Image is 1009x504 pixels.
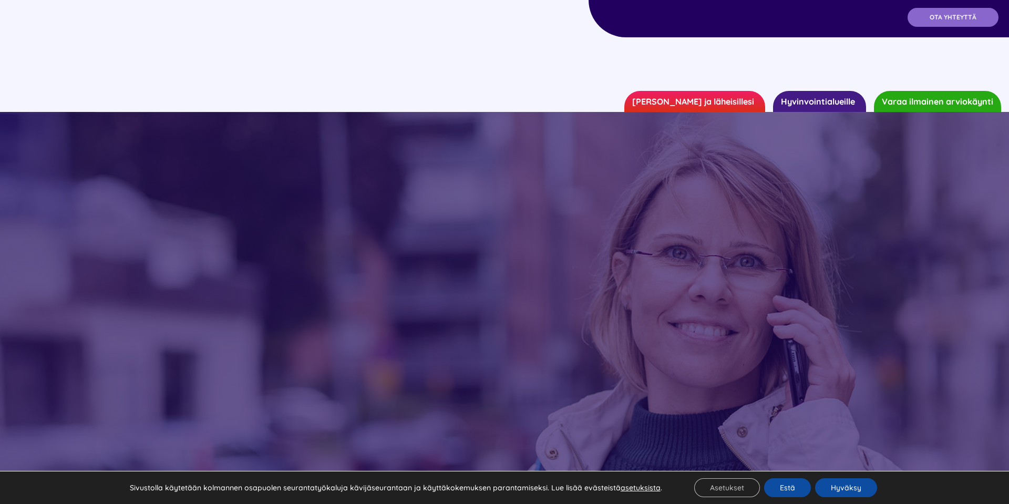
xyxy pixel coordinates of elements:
button: Estä [764,478,811,497]
a: OTA YHTEYTTÄ [908,8,998,27]
button: Asetukset [694,478,760,497]
a: Hyvinvointialueille [773,91,866,112]
a: Varaa ilmainen arviokäynti [874,91,1001,112]
a: [PERSON_NAME] ja läheisillesi [624,91,765,112]
button: asetuksista [621,483,661,492]
span: OTA YHTEYTTÄ [930,14,976,21]
p: Sivustolla käytetään kolmannen osapuolen seurantatyökaluja kävijäseurantaan ja käyttäkokemuksen p... [130,483,662,492]
button: Hyväksy [815,478,877,497]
